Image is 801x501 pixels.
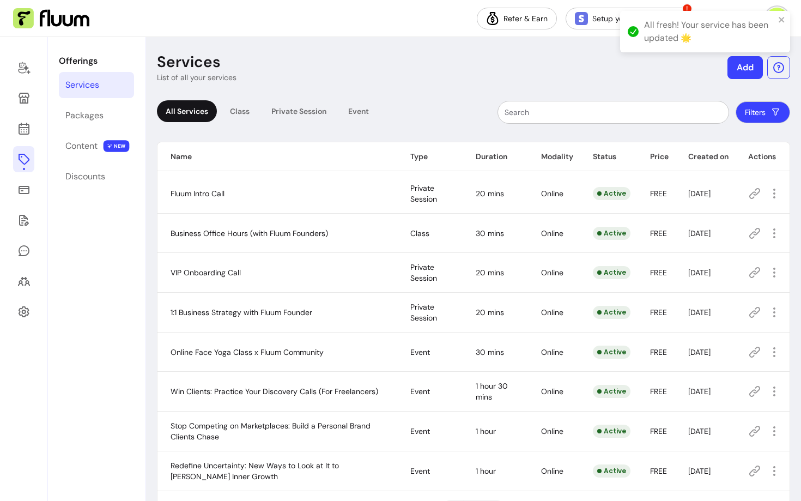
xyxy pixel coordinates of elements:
[477,8,557,29] a: Refer & Earn
[593,227,630,240] div: Active
[688,426,711,436] span: [DATE]
[650,387,667,396] span: FREE
[688,307,711,317] span: [DATE]
[59,72,134,98] a: Services
[13,207,34,233] a: Forms
[650,466,667,476] span: FREE
[171,268,241,277] span: VIP Onboarding Call
[736,101,790,123] button: Filters
[593,306,630,319] div: Active
[541,189,563,198] span: Online
[59,133,134,159] a: Content NEW
[650,228,667,238] span: FREE
[476,381,508,402] span: 1 hour 30 mins
[263,100,335,122] div: Private Session
[593,187,630,200] div: Active
[65,140,98,153] div: Content
[13,268,34,294] a: Clients
[682,3,693,14] span: !
[702,8,788,29] button: avatar[PERSON_NAME]
[593,425,630,438] div: Active
[13,116,34,142] a: Calendar
[476,426,496,436] span: 1 hour
[157,100,217,122] div: All Services
[688,347,711,357] span: [DATE]
[463,142,528,171] th: Duration
[171,461,339,481] span: Redefine Uncertainty: New Ways to Look at It to [PERSON_NAME] Inner Growth
[650,347,667,357] span: FREE
[650,426,667,436] span: FREE
[575,12,588,25] img: Stripe Icon
[157,52,221,72] p: Services
[727,56,763,79] button: Add
[397,142,463,171] th: Type
[171,387,378,396] span: Win Clients: Practice Your Discovery Calls (For Freelancers)
[541,387,563,396] span: Online
[541,426,563,436] span: Online
[476,466,496,476] span: 1 hour
[13,8,89,29] img: Fluum Logo
[650,307,667,317] span: FREE
[688,268,711,277] span: [DATE]
[528,142,580,171] th: Modality
[688,466,711,476] span: [DATE]
[339,100,378,122] div: Event
[688,228,711,238] span: [DATE]
[541,466,563,476] span: Online
[171,307,312,317] span: 1:1 Business Strategy with Fluum Founder
[650,268,667,277] span: FREE
[13,177,34,203] a: Sales
[65,170,105,183] div: Discounts
[65,109,104,122] div: Packages
[410,183,437,204] span: Private Session
[157,142,397,171] th: Name
[476,189,504,198] span: 20 mins
[410,302,437,323] span: Private Session
[410,387,430,396] span: Event
[13,55,34,81] a: Home
[13,85,34,111] a: Storefront
[675,142,735,171] th: Created on
[650,189,667,198] span: FREE
[541,347,563,357] span: Online
[13,299,34,325] a: Settings
[59,164,134,190] a: Discounts
[688,189,711,198] span: [DATE]
[735,142,790,171] th: Actions
[410,426,430,436] span: Event
[688,387,711,396] span: [DATE]
[541,268,563,277] span: Online
[410,466,430,476] span: Event
[505,107,722,118] input: Search
[104,140,130,152] span: NEW
[410,262,437,283] span: Private Session
[593,266,630,279] div: Active
[566,8,694,29] a: Setup your Stripe account
[171,189,224,198] span: Fluum Intro Call
[13,238,34,264] a: My Messages
[476,307,504,317] span: 20 mins
[410,228,429,238] span: Class
[778,15,786,24] button: close
[476,228,504,238] span: 30 mins
[13,146,34,172] a: Offerings
[171,347,324,357] span: Online Face Yoga Class x Fluum Community
[541,228,563,238] span: Online
[221,100,258,122] div: Class
[541,307,563,317] span: Online
[476,268,504,277] span: 20 mins
[593,346,630,359] div: Active
[59,102,134,129] a: Packages
[580,142,637,171] th: Status
[476,347,504,357] span: 30 mins
[59,55,134,68] p: Offerings
[157,72,236,83] p: List of all your services
[171,228,328,238] span: Business Office Hours (with Fluum Founders)
[644,19,775,45] div: All fresh! Your service has been updated 🌟
[171,421,371,442] span: Stop Competing on Marketplaces: Build a Personal Brand Clients Chase
[593,385,630,398] div: Active
[766,8,788,29] img: avatar
[410,347,430,357] span: Event
[637,142,675,171] th: Price
[593,464,630,478] div: Active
